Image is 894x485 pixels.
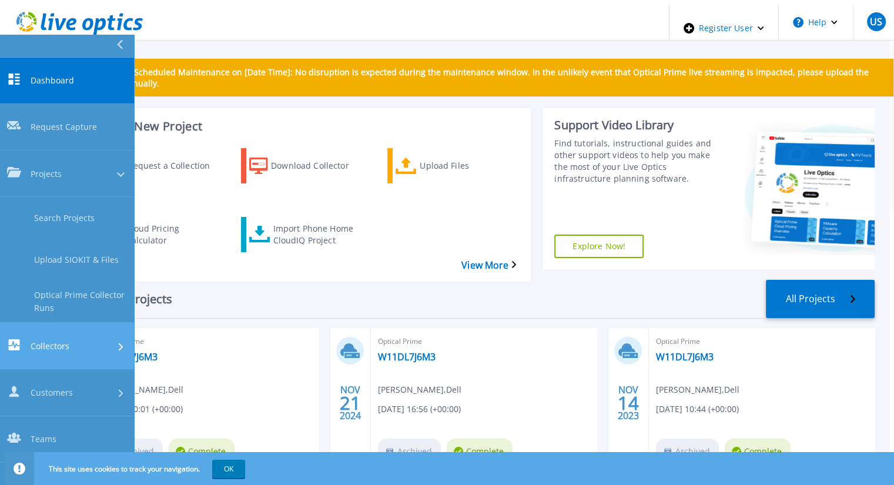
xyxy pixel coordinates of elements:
[126,220,220,249] div: Cloud Pricing Calculator
[31,340,69,352] span: Collectors
[94,120,515,133] h3: Start a New Project
[37,460,245,478] span: This site uses cookies to track your navigation.
[554,235,644,258] a: Explore Now!
[92,66,884,89] p: UAT TEST: Scheduled Maintenance on [Date Time]: No disruption is expected during the maintenance ...
[100,383,183,396] span: [PERSON_NAME] , Dell
[94,217,236,252] a: Cloud Pricing Calculator
[656,403,739,416] span: [DATE] 10:44 (+00:00)
[212,460,245,478] button: OK
[870,17,882,26] span: US
[447,439,513,464] span: Complete
[779,5,852,40] button: Help
[378,351,436,363] a: W11DL7J6M3
[31,386,73,399] span: Customers
[169,439,235,464] span: Complete
[378,403,461,416] span: [DATE] 16:56 (+00:00)
[94,148,236,183] a: Request a Collection
[31,74,74,86] span: Dashboard
[100,403,183,416] span: [DATE] 10:01 (+00:00)
[31,121,97,133] span: Request Capture
[669,5,778,52] div: Register User
[31,168,62,180] span: Projects
[617,382,639,424] div: NOV 2023
[766,280,875,318] a: All Projects
[656,439,719,464] span: Archived
[420,151,514,180] div: Upload Files
[725,439,791,464] span: Complete
[656,383,739,396] span: [PERSON_NAME] , Dell
[271,151,365,180] div: Download Collector
[618,398,639,408] span: 14
[378,439,441,464] span: Archived
[461,260,516,271] a: View More
[378,383,461,396] span: [PERSON_NAME] , Dell
[387,148,530,183] a: Upload Files
[100,335,312,348] span: Optical Prime
[273,220,367,249] div: Import Phone Home CloudIQ Project
[554,118,721,133] div: Support Video Library
[656,351,714,363] a: W11DL7J6M3
[554,138,721,185] div: Find tutorials, instructional guides and other support videos to help you make the most of your L...
[339,382,361,424] div: NOV 2024
[656,335,868,348] span: Optical Prime
[241,148,383,183] a: Download Collector
[128,151,222,180] div: Request a Collection
[31,433,56,445] span: Teams
[340,398,361,408] span: 21
[378,335,590,348] span: Optical Prime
